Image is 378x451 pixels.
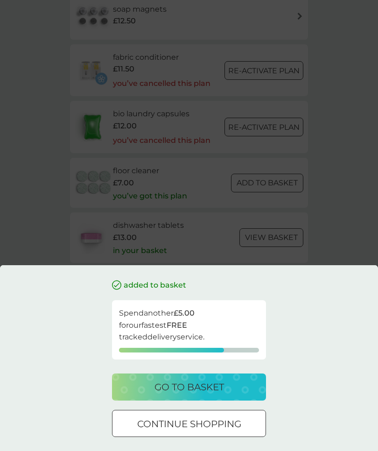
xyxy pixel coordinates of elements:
strong: FREE [167,321,187,330]
button: go to basket [112,373,266,401]
p: added to basket [124,279,186,291]
p: go to basket [154,380,224,395]
strong: £5.00 [174,309,195,317]
button: continue shopping [112,410,266,437]
p: continue shopping [137,416,241,431]
p: Spend another for our fastest tracked delivery service. [119,307,259,343]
